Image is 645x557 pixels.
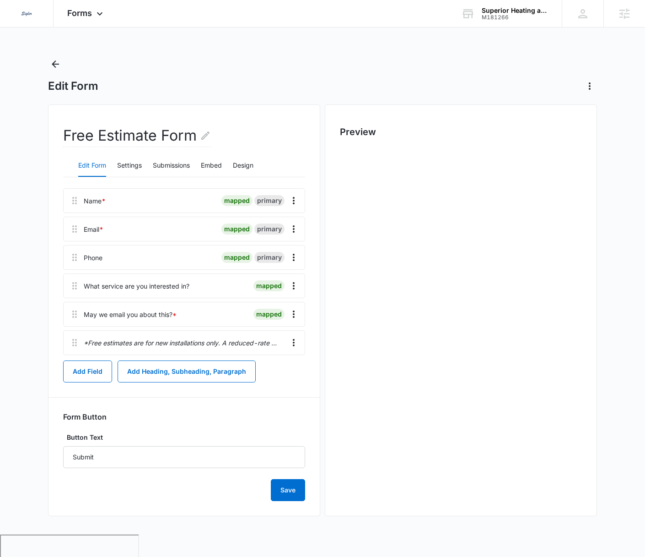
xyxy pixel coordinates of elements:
div: Phone [84,253,102,262]
div: mapped [221,195,253,206]
div: mapped [221,224,253,235]
div: account name [482,7,548,14]
div: primary [254,195,285,206]
button: Overflow Menu [286,193,301,208]
button: Edit Form [78,155,106,177]
h2: Free Estimate Form [63,125,211,147]
button: Back [48,57,63,71]
button: Overflow Menu [286,250,301,265]
button: Overflow Menu [286,278,301,293]
div: mapped [253,280,285,291]
button: Design [233,155,253,177]
h1: Edit Form [48,79,98,93]
p: *Free estimates are for new installations only. A reduced-rate service fee may apply to repair re... [84,338,279,348]
div: primary [254,224,285,235]
span: Forms [67,8,92,18]
button: Save [271,479,305,501]
div: What service are you interested in? [84,281,189,291]
button: Embed [201,155,222,177]
button: Edit Form Name [200,125,211,147]
div: Email [84,224,103,234]
div: Name [84,196,106,206]
button: Add Field [63,360,112,382]
div: primary [254,252,285,263]
div: mapped [253,309,285,320]
button: Settings [117,155,142,177]
h2: Preview [340,125,582,139]
button: Submissions [153,155,190,177]
img: Sigler Corporate [18,5,35,22]
h3: Form Button [63,412,107,421]
div: May we email you about this? [84,310,177,319]
button: Overflow Menu [286,222,301,236]
button: Actions [582,79,597,93]
button: Overflow Menu [286,335,301,350]
button: Overflow Menu [286,307,301,322]
label: Button Text [63,432,305,442]
div: mapped [221,252,253,263]
button: Add Heading, Subheading, Paragraph [118,360,256,382]
div: account id [482,14,548,21]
